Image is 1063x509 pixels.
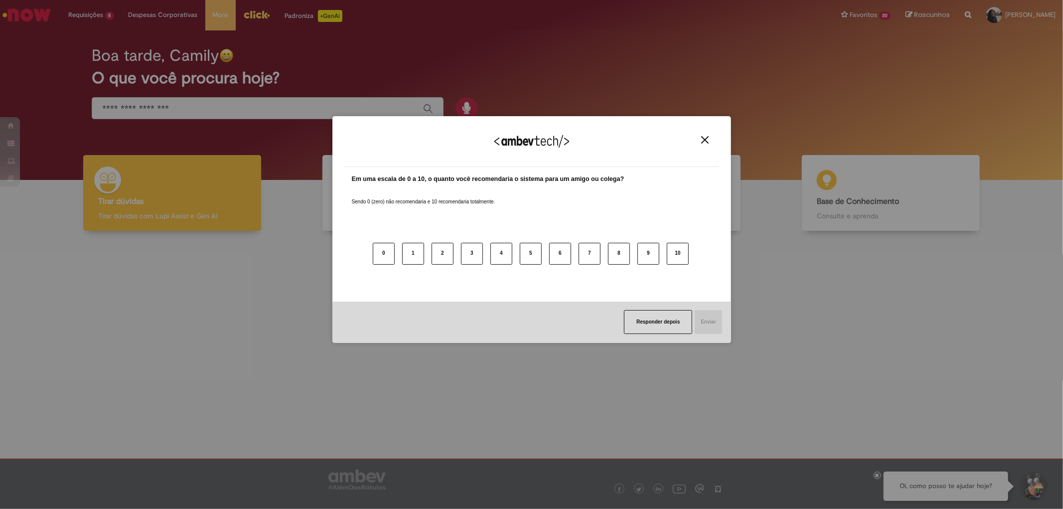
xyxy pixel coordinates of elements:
[667,243,689,265] button: 10
[494,135,569,148] img: Logo Ambevtech
[624,310,692,334] button: Responder depois
[402,243,424,265] button: 1
[490,243,512,265] button: 4
[461,243,483,265] button: 3
[637,243,659,265] button: 9
[698,136,712,144] button: Close
[701,136,709,144] img: Close
[352,186,495,205] label: Sendo 0 (zero) não recomendaria e 10 recomendaria totalmente.
[373,243,395,265] button: 0
[432,243,454,265] button: 2
[352,174,624,184] label: Em uma escala de 0 a 10, o quanto você recomendaria o sistema para um amigo ou colega?
[520,243,542,265] button: 5
[608,243,630,265] button: 8
[549,243,571,265] button: 6
[579,243,601,265] button: 7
